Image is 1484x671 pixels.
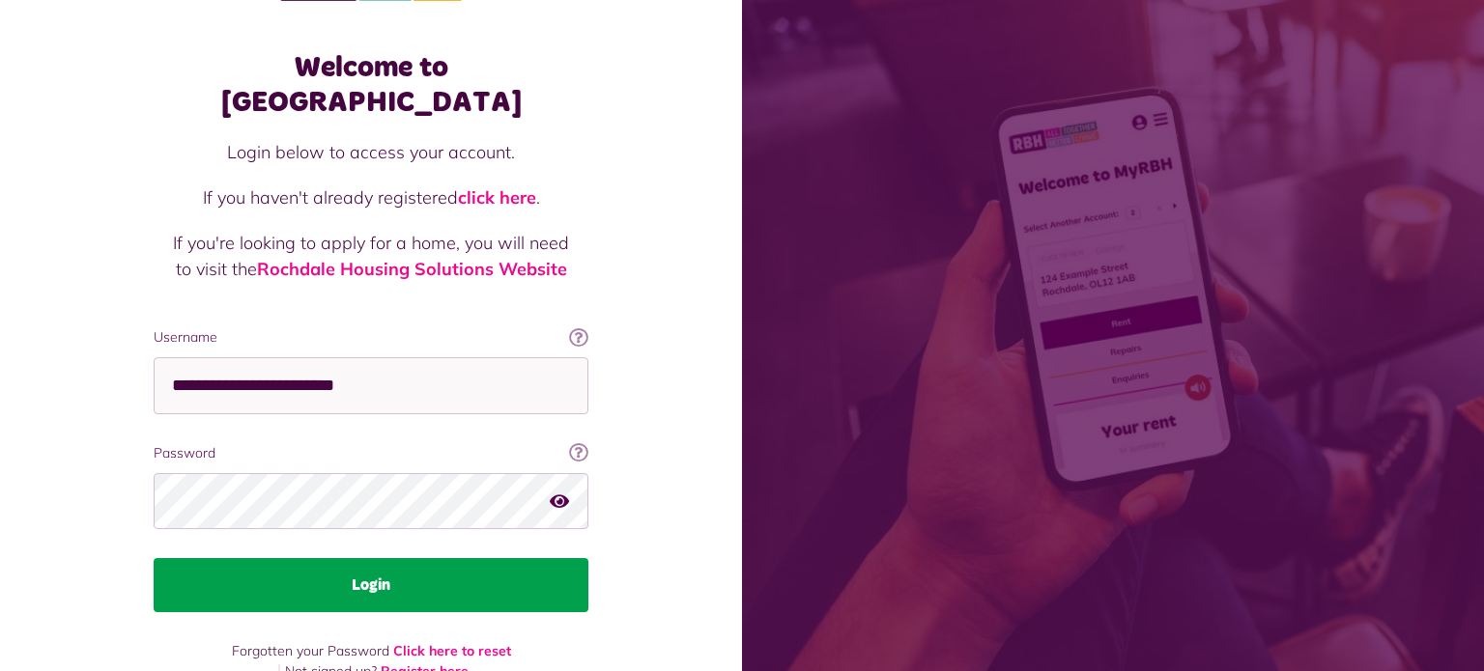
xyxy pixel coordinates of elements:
p: Login below to access your account. [173,139,569,165]
a: Click here to reset [393,642,511,659]
span: Forgotten your Password [232,642,389,659]
p: If you haven't already registered . [173,184,569,210]
p: If you're looking to apply for a home, you will need to visit the [173,230,569,282]
a: Rochdale Housing Solutions Website [257,258,567,280]
label: Password [154,443,588,463]
label: Username [154,327,588,348]
h1: Welcome to [GEOGRAPHIC_DATA] [154,50,588,120]
button: Login [154,558,588,612]
a: click here [458,186,536,209]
